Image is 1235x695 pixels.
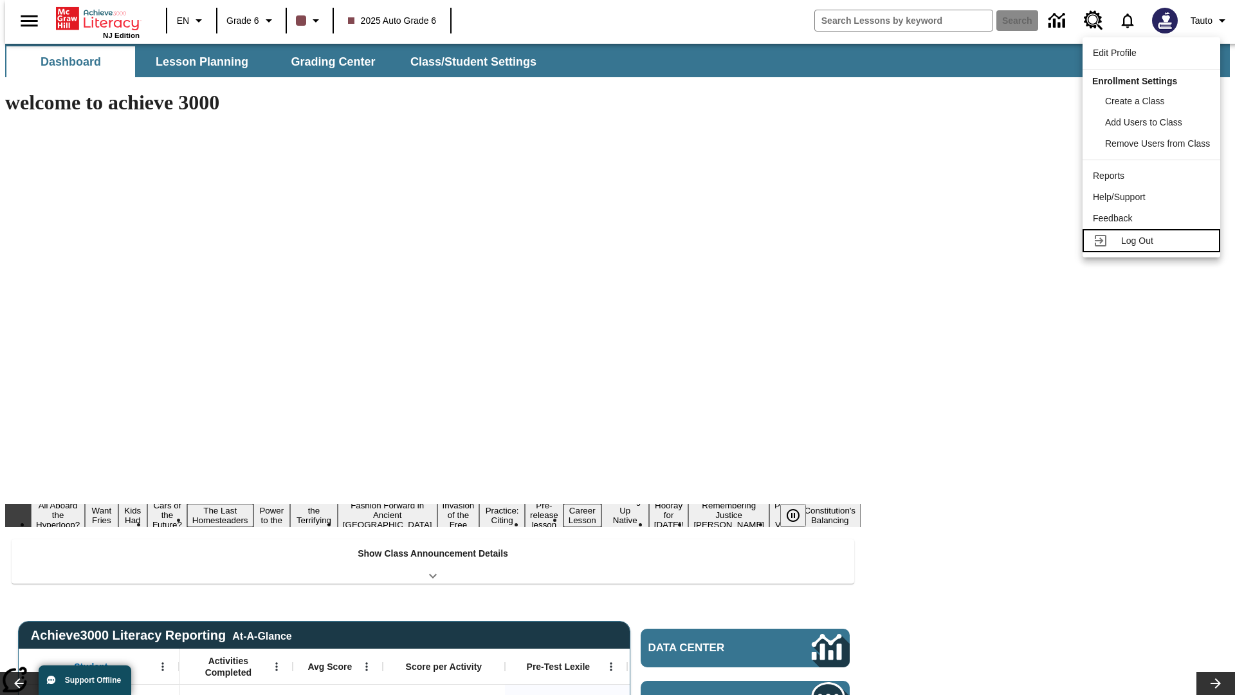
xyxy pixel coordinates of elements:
[1092,76,1177,86] span: Enrollment Settings
[1093,48,1137,58] span: Edit Profile
[1093,192,1146,202] span: Help/Support
[1121,236,1153,246] span: Log Out
[1105,117,1182,127] span: Add Users to Class
[1093,213,1132,223] span: Feedback
[1105,138,1210,149] span: Remove Users from Class
[1093,171,1124,181] span: Reports
[1105,96,1165,106] span: Create a Class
